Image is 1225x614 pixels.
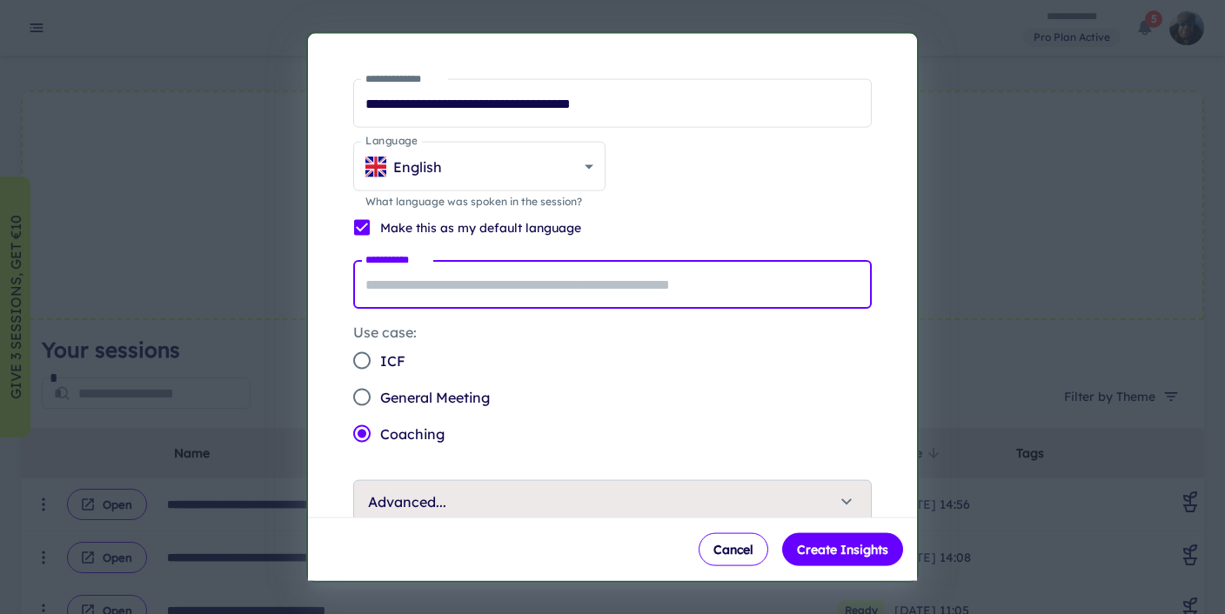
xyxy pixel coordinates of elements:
span: Coaching [380,424,445,444]
button: Advanced... [354,481,871,523]
p: English [393,156,442,177]
img: GB [365,156,386,177]
button: Cancel [699,532,768,565]
label: Language [365,134,417,149]
p: Advanced... [368,491,446,512]
button: Create Insights [782,532,903,565]
p: What language was spoken in the session? [365,194,593,210]
p: Make this as my default language [380,218,581,237]
span: ICF [380,350,405,371]
legend: Use case: [353,323,417,343]
span: General Meeting [380,387,490,408]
